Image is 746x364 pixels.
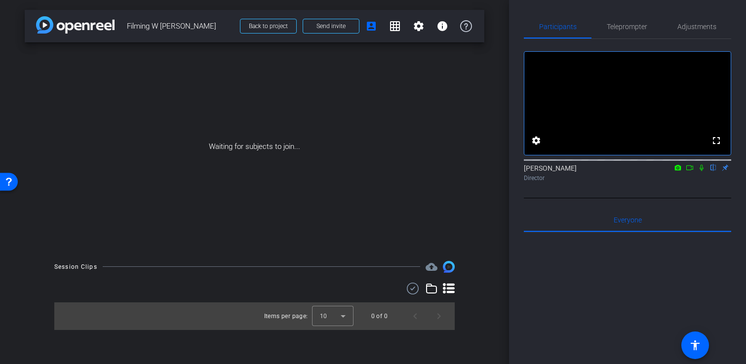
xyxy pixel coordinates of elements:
[249,23,288,30] span: Back to project
[707,163,719,172] mat-icon: flip
[316,22,346,30] span: Send invite
[530,135,542,146] mat-icon: settings
[36,16,115,34] img: app-logo
[413,20,425,32] mat-icon: settings
[524,174,731,182] div: Director
[264,311,308,321] div: Items per page:
[389,20,401,32] mat-icon: grid_on
[371,311,388,321] div: 0 of 0
[614,217,642,223] span: Everyone
[426,261,437,273] span: Destinations for your clips
[689,339,701,351] mat-icon: accessibility
[25,42,484,251] div: Waiting for subjects to join...
[403,304,427,328] button: Previous page
[240,19,297,34] button: Back to project
[539,23,577,30] span: Participants
[607,23,647,30] span: Teleprompter
[54,262,97,272] div: Session Clips
[365,20,377,32] mat-icon: account_box
[524,163,731,182] div: [PERSON_NAME]
[677,23,716,30] span: Adjustments
[427,304,451,328] button: Next page
[436,20,448,32] mat-icon: info
[127,16,234,36] span: Filming W [PERSON_NAME]
[426,261,437,273] mat-icon: cloud_upload
[303,19,359,34] button: Send invite
[443,261,455,273] img: Session clips
[710,135,722,146] mat-icon: fullscreen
